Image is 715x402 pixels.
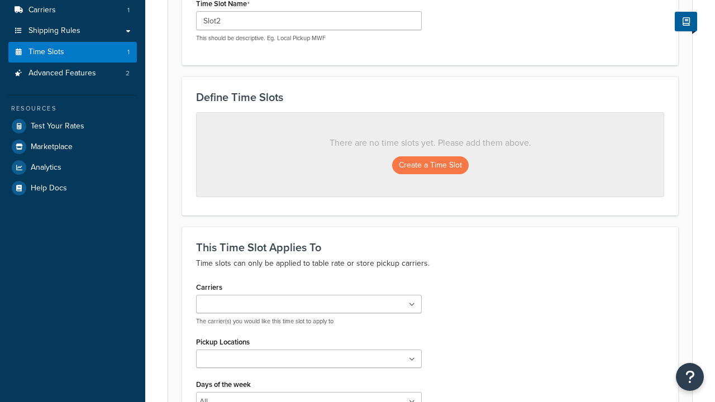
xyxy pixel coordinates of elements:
[8,137,137,157] a: Marketplace
[28,69,96,78] span: Advanced Features
[126,69,130,78] span: 2
[28,26,80,36] span: Shipping Rules
[8,21,137,41] a: Shipping Rules
[196,91,664,103] h3: Define Time Slots
[31,163,61,173] span: Analytics
[127,47,130,57] span: 1
[8,157,137,178] a: Analytics
[8,178,137,198] a: Help Docs
[392,156,469,174] button: Create a Time Slot
[8,63,137,84] li: Advanced Features
[219,135,641,151] p: There are no time slots yet. Please add them above.
[28,6,56,15] span: Carriers
[8,63,137,84] a: Advanced Features2
[31,122,84,131] span: Test Your Rates
[196,34,422,42] p: This should be descriptive. Eg. Local Pickup MWF
[196,317,422,326] p: The carrier(s) you would like this time slot to apply to
[28,47,64,57] span: Time Slots
[675,12,697,31] button: Show Help Docs
[196,283,222,291] label: Carriers
[676,363,704,391] button: Open Resource Center
[8,42,137,63] li: Time Slots
[196,338,250,346] label: Pickup Locations
[8,42,137,63] a: Time Slots1
[8,116,137,136] a: Test Your Rates
[196,257,664,270] p: Time slots can only be applied to table rate or store pickup carriers.
[31,184,67,193] span: Help Docs
[31,142,73,152] span: Marketplace
[127,6,130,15] span: 1
[8,104,137,113] div: Resources
[196,241,664,253] h3: This Time Slot Applies To
[196,380,251,389] label: Days of the week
